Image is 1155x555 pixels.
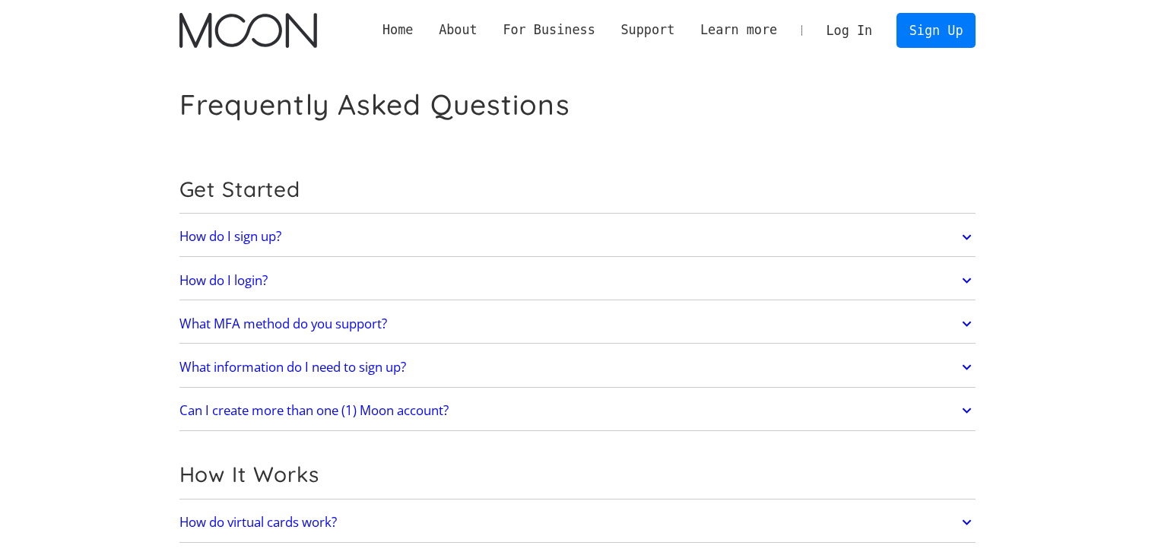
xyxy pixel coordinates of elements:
[700,21,777,40] div: Learn more
[179,176,976,202] h2: Get Started
[490,21,608,40] div: For Business
[179,395,976,427] a: Can I create more than one (1) Moon account?
[179,13,317,48] img: Moon Logo
[179,229,281,244] h2: How do I sign up?
[370,21,426,40] a: Home
[179,221,976,253] a: How do I sign up?
[426,21,490,40] div: About
[179,87,570,122] h1: Frequently Asked Questions
[179,13,317,48] a: home
[608,21,687,40] div: Support
[179,351,976,383] a: What information do I need to sign up?
[439,21,478,40] div: About
[503,21,595,40] div: For Business
[179,360,406,375] h2: What information do I need to sign up?
[179,273,268,288] h2: How do I login?
[179,308,976,340] a: What MFA method do you support?
[179,265,976,297] a: How do I login?
[179,506,976,538] a: How do virtual cards work?
[620,21,674,40] div: Support
[179,461,976,487] h2: How It Works
[814,14,885,47] a: Log In
[896,13,976,47] a: Sign Up
[179,316,387,331] h2: What MFA method do you support?
[687,21,790,40] div: Learn more
[179,403,449,418] h2: Can I create more than one (1) Moon account?
[179,515,337,530] h2: How do virtual cards work?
